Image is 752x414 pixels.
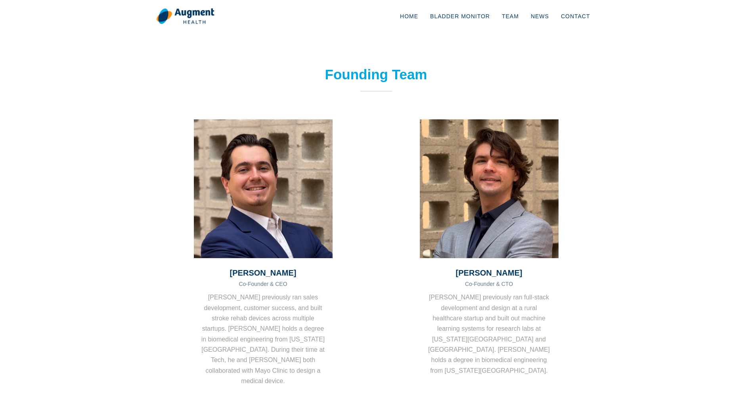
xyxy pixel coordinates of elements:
p: [PERSON_NAME] previously ran sales development, customer success, and built stroke rehab devices ... [194,292,333,387]
a: Bladder Monitor [424,3,496,29]
a: News [525,3,555,29]
h3: [PERSON_NAME] [420,268,559,278]
h3: [PERSON_NAME] [194,268,333,278]
img: Stephen Kalinsky Headshot [420,119,559,258]
h2: Founding Team [269,66,483,83]
a: Home [394,3,424,29]
img: Jared Meyers Headshot [194,119,333,258]
img: logo [156,8,214,25]
a: Team [496,3,525,29]
span: Co-Founder & CTO [465,281,513,287]
p: [PERSON_NAME] previously ran full-stack development and design at a rural healthcare startup and ... [420,292,559,376]
a: Contact [555,3,596,29]
span: Co-Founder & CEO [239,281,287,287]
